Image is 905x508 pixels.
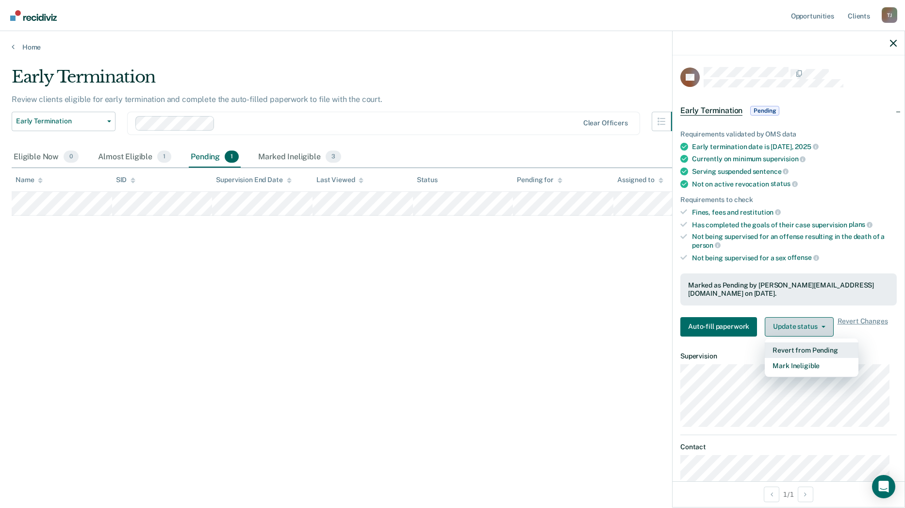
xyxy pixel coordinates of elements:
span: status [771,180,798,187]
div: T J [882,7,897,23]
div: Serving suspended [692,167,897,176]
div: Requirements validated by OMS data [680,130,897,138]
div: SID [116,176,136,184]
a: Home [12,43,893,51]
div: Open Intercom Messenger [872,475,895,498]
div: Early TerminationPending [673,95,905,126]
div: Almost Eligible [96,147,173,168]
span: 3 [326,151,341,163]
button: Auto-fill paperwork [680,317,757,337]
div: Requirements to check [680,196,897,204]
dt: Contact [680,443,897,451]
div: Pending [189,147,241,168]
div: Early Termination [12,67,691,95]
button: Profile dropdown button [882,7,897,23]
div: 1 / 1 [673,481,905,507]
div: Clear officers [583,119,628,127]
span: 2025 [795,143,818,151]
span: person [692,241,721,249]
div: Eligible Now [12,147,81,168]
div: Currently on minimum [692,154,897,163]
div: Not being supervised for an offense resulting in the death of a [692,233,897,249]
span: 1 [225,151,239,163]
span: Early Termination [16,117,103,125]
div: Assigned to [617,176,663,184]
span: 1 [157,151,171,163]
div: Name [16,176,43,184]
div: Status [417,176,438,184]
span: offense [788,254,819,261]
span: supervision [763,155,806,163]
div: Early termination date is [DATE], [692,142,897,151]
div: Fines, fees and [692,208,897,217]
span: sentence [753,168,789,175]
button: Mark Ineligible [765,358,858,373]
button: Next Opportunity [798,487,813,502]
div: Supervision End Date [216,176,291,184]
div: Marked Ineligible [256,147,343,168]
span: plans [849,220,872,228]
span: 0 [64,151,79,163]
span: restitution [740,208,781,216]
div: Not on active revocation [692,180,897,188]
div: Marked as Pending by [PERSON_NAME][EMAIL_ADDRESS][DOMAIN_NAME] on [DATE]. [688,281,889,298]
span: Early Termination [680,106,742,116]
div: Pending for [517,176,562,184]
span: Pending [750,106,779,116]
span: Revert Changes [838,317,888,337]
p: Review clients eligible for early termination and complete the auto-filled paperwork to file with... [12,95,382,104]
button: Previous Opportunity [764,487,779,502]
button: Revert from Pending [765,342,858,358]
div: Has completed the goals of their case supervision [692,220,897,229]
img: Recidiviz [10,10,57,21]
dt: Supervision [680,352,897,360]
div: Last Viewed [316,176,363,184]
button: Update status [765,317,833,337]
div: Not being supervised for a sex [692,254,897,262]
a: Navigate to form link [680,317,761,337]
